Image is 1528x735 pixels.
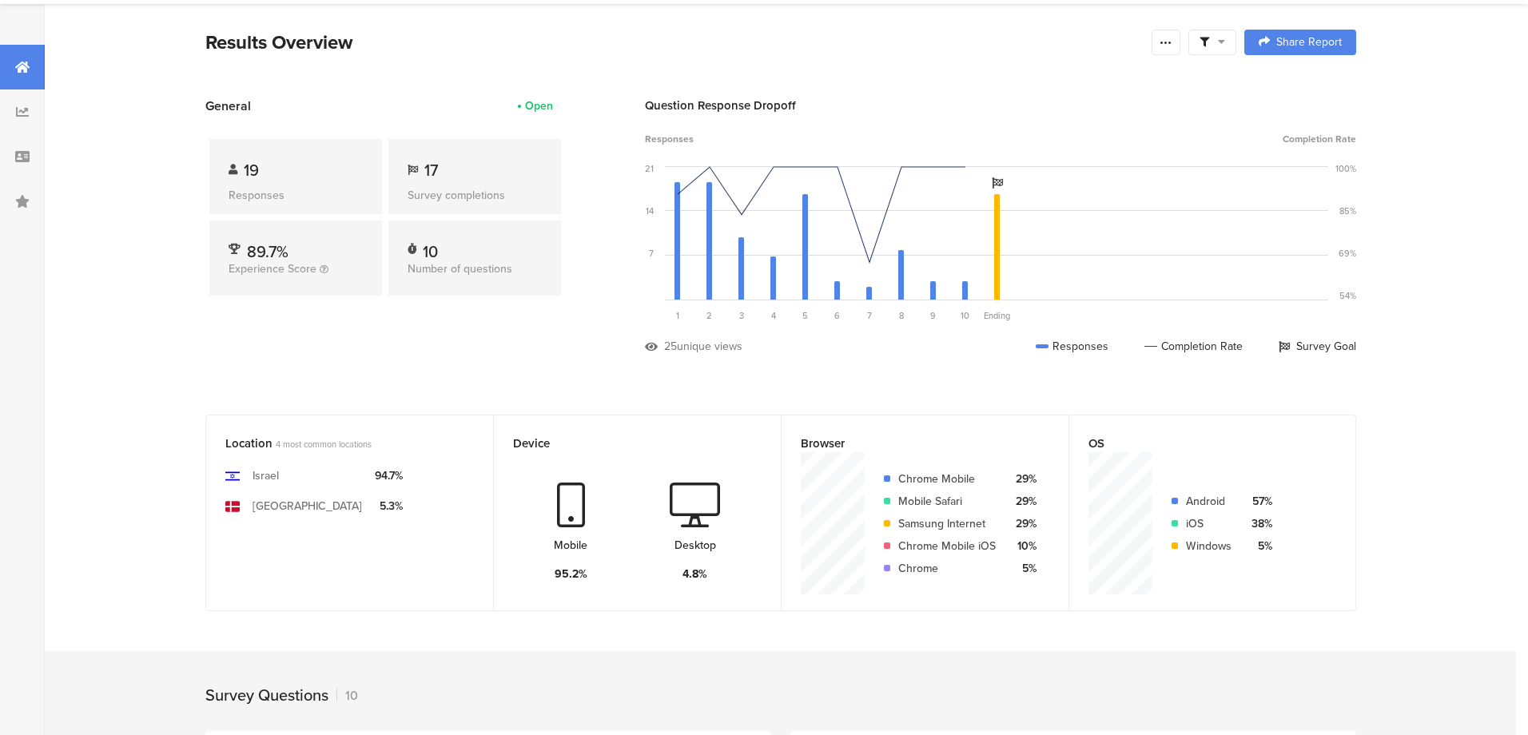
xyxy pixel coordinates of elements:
div: Results Overview [205,28,1144,57]
div: 29% [1009,471,1037,487]
span: 6 [834,309,840,322]
div: 5% [1244,538,1272,554]
div: 85% [1339,205,1356,217]
span: 2 [706,309,712,322]
div: 5.3% [375,498,403,514]
span: Responses [645,132,694,146]
span: 5 [802,309,808,322]
span: Experience Score [229,260,316,277]
span: 17 [424,158,438,182]
span: 9 [930,309,936,322]
div: 95.2% [555,566,587,582]
span: Completion Rate [1283,132,1356,146]
div: Ending [981,309,1013,322]
div: OS [1088,435,1310,452]
div: 57% [1244,493,1272,510]
i: Survey Goal [992,177,1003,189]
span: 8 [899,309,904,322]
div: Survey completions [408,187,542,204]
span: Number of questions [408,260,512,277]
div: 25 [664,338,677,355]
div: Israel [253,467,279,484]
span: 3 [739,309,744,322]
div: Android [1186,493,1232,510]
div: unique views [677,338,742,355]
div: Completion Rate [1144,338,1243,355]
div: Survey Goal [1279,338,1356,355]
div: Windows [1186,538,1232,554]
div: Mobile [554,537,587,554]
div: 4.8% [682,566,707,582]
span: 10 [961,309,969,322]
div: 100% [1335,162,1356,175]
div: Device [513,435,735,452]
div: 29% [1009,515,1037,532]
div: Survey Questions [205,683,328,707]
div: [GEOGRAPHIC_DATA] [253,498,362,514]
div: Location [225,435,448,452]
span: 89.7% [247,240,288,264]
span: 19 [244,158,259,182]
div: 21 [645,162,654,175]
span: 4 [771,309,776,322]
div: 94.7% [375,467,403,484]
div: 14 [646,205,654,217]
span: 4 most common locations [276,438,372,451]
div: Chrome Mobile iOS [898,538,996,554]
div: iOS [1186,515,1232,532]
div: Mobile Safari [898,493,996,510]
div: Browser [801,435,1023,452]
div: 10 [423,240,438,256]
div: Samsung Internet [898,515,996,532]
span: Share Report [1276,37,1342,48]
div: Chrome Mobile [898,471,996,487]
div: Desktop [674,537,716,554]
div: Responses [229,187,363,204]
span: General [205,97,251,115]
div: 54% [1339,289,1356,302]
div: 29% [1009,493,1037,510]
div: 10 [336,686,358,705]
span: 1 [676,309,679,322]
div: 38% [1244,515,1272,532]
div: 7 [649,247,654,260]
div: Question Response Dropoff [645,97,1356,114]
span: 7 [867,309,872,322]
div: Responses [1036,338,1108,355]
div: Chrome [898,560,996,577]
div: 5% [1009,560,1037,577]
div: 10% [1009,538,1037,554]
div: Open [525,97,553,114]
div: 69% [1339,247,1356,260]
